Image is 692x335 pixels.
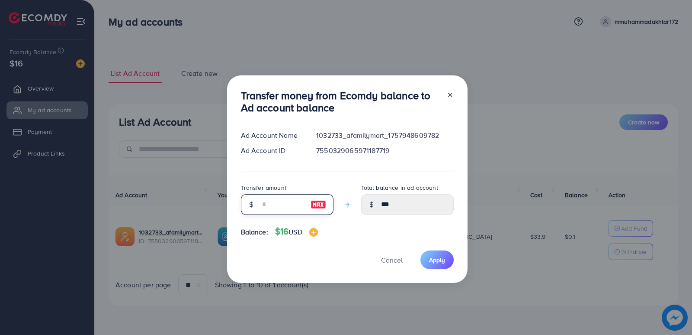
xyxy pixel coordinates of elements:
[241,227,268,237] span: Balance:
[429,256,445,264] span: Apply
[381,255,403,265] span: Cancel
[309,146,460,156] div: 7550329065971187719
[311,199,326,210] img: image
[275,226,318,237] h4: $16
[234,130,310,140] div: Ad Account Name
[234,146,310,156] div: Ad Account ID
[241,89,440,114] h3: Transfer money from Ecomdy balance to Ad account balance
[420,250,454,269] button: Apply
[309,130,460,140] div: 1032733_afamilymart_1757948609782
[370,250,413,269] button: Cancel
[309,228,318,237] img: image
[241,183,286,192] label: Transfer amount
[288,227,302,237] span: USD
[361,183,438,192] label: Total balance in ad account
